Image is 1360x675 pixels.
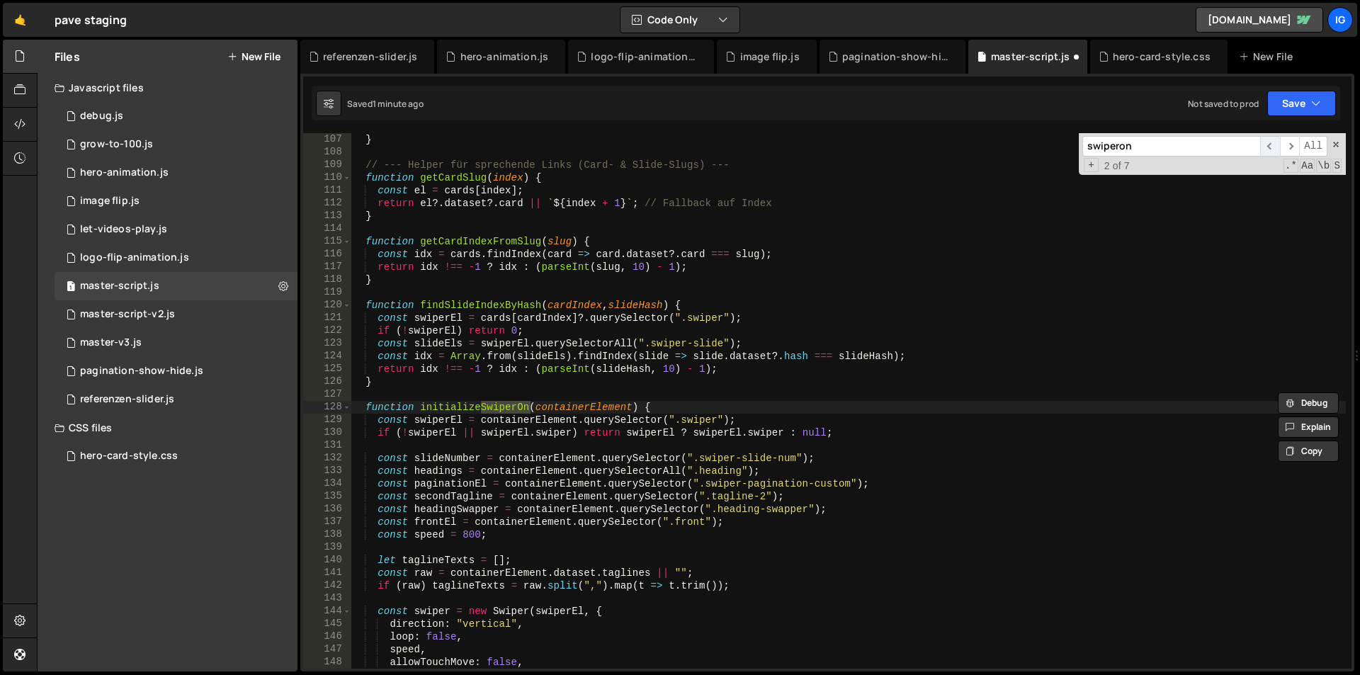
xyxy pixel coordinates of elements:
div: debug.js [80,110,123,123]
div: logo-flip-animation.js [80,251,189,264]
div: 129 [303,414,351,426]
div: 138 [303,528,351,541]
span: Toggle Replace mode [1084,158,1099,172]
div: 16760/46055.js [55,329,297,357]
div: 113 [303,210,351,222]
span: Search In Selection [1332,159,1342,173]
div: grow-to-100.js [80,138,153,151]
input: Search for [1082,136,1260,157]
div: 109 [303,159,351,171]
div: 142 [303,579,351,592]
div: 16760/46600.js [55,357,297,385]
div: Not saved to prod [1188,98,1259,110]
div: 146 [303,630,351,643]
span: CaseSensitive Search [1300,159,1315,173]
div: 135 [303,490,351,503]
div: 137 [303,516,351,528]
div: Javascript files [38,74,297,102]
div: 117 [303,261,351,273]
a: [DOMAIN_NAME] [1196,7,1323,33]
button: Debug [1278,392,1339,414]
div: 16760/45786.js [55,272,297,300]
div: New File [1239,50,1298,64]
div: 16760/47295.js [55,385,297,414]
div: 16760/46741.js [55,187,297,215]
div: 115 [303,235,351,248]
div: 126 [303,375,351,388]
div: pagination-show-hide.js [842,50,948,64]
div: CSS files [38,414,297,442]
div: 110 [303,171,351,184]
div: master-script.js [991,50,1070,64]
div: master-v3.js [80,336,142,349]
div: master-script-v2.js [80,308,175,321]
div: pagination-show-hide.js [80,365,203,378]
div: 139 [303,541,351,554]
div: 16760/45784.css [55,442,297,470]
span: Alt-Enter [1299,136,1327,157]
div: let-videos-play.js [80,223,167,236]
div: 121 [303,312,351,324]
div: 16760/45980.js [55,300,297,329]
button: Code Only [620,7,739,33]
div: Saved [347,98,424,110]
button: Save [1267,91,1336,116]
div: 16760/45785.js [55,159,297,187]
span: ​ [1280,136,1300,157]
div: 131 [303,439,351,452]
div: 107 [303,133,351,146]
button: Copy [1278,441,1339,462]
div: 16760/46836.js [55,215,297,244]
div: referenzen-slider.js [80,393,174,406]
div: master-script.js [80,280,159,293]
div: hero-animation.js [460,50,549,64]
div: 148 [303,656,351,669]
div: 147 [303,643,351,656]
div: 136 [303,503,351,516]
span: Whole Word Search [1316,159,1331,173]
div: hero-card-style.css [80,450,178,463]
div: 108 [303,146,351,159]
div: referenzen-slider.js [323,50,417,64]
span: 1 [67,282,75,293]
div: 130 [303,426,351,439]
div: pave staging [55,11,127,28]
a: 🤙 [3,3,38,37]
div: 120 [303,299,351,312]
div: image flip.js [740,50,800,64]
div: 134 [303,477,351,490]
div: 16760/46602.js [55,102,297,130]
div: hero-animation.js [80,166,169,179]
div: 114 [303,222,351,235]
button: Explain [1278,416,1339,438]
div: logo-flip-animation.js [591,50,697,64]
div: 144 [303,605,351,618]
a: ig [1327,7,1353,33]
div: 111 [303,184,351,197]
div: 140 [303,554,351,567]
span: ​ [1260,136,1280,157]
div: 141 [303,567,351,579]
div: hero-card-style.css [1113,50,1211,64]
div: 133 [303,465,351,477]
div: 128 [303,401,351,414]
div: 119 [303,286,351,299]
div: 116 [303,248,351,261]
div: 122 [303,324,351,337]
div: 16760/45783.js [55,130,297,159]
h2: Files [55,49,80,64]
div: 112 [303,197,351,210]
div: 124 [303,350,351,363]
div: 127 [303,388,351,401]
div: 123 [303,337,351,350]
div: 145 [303,618,351,630]
span: RegExp Search [1283,159,1298,173]
div: 1 minute ago [373,98,424,110]
div: image flip.js [80,195,140,208]
div: 132 [303,452,351,465]
div: 125 [303,363,351,375]
div: 143 [303,592,351,605]
div: 16760/46375.js [55,244,297,272]
button: New File [227,51,280,62]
